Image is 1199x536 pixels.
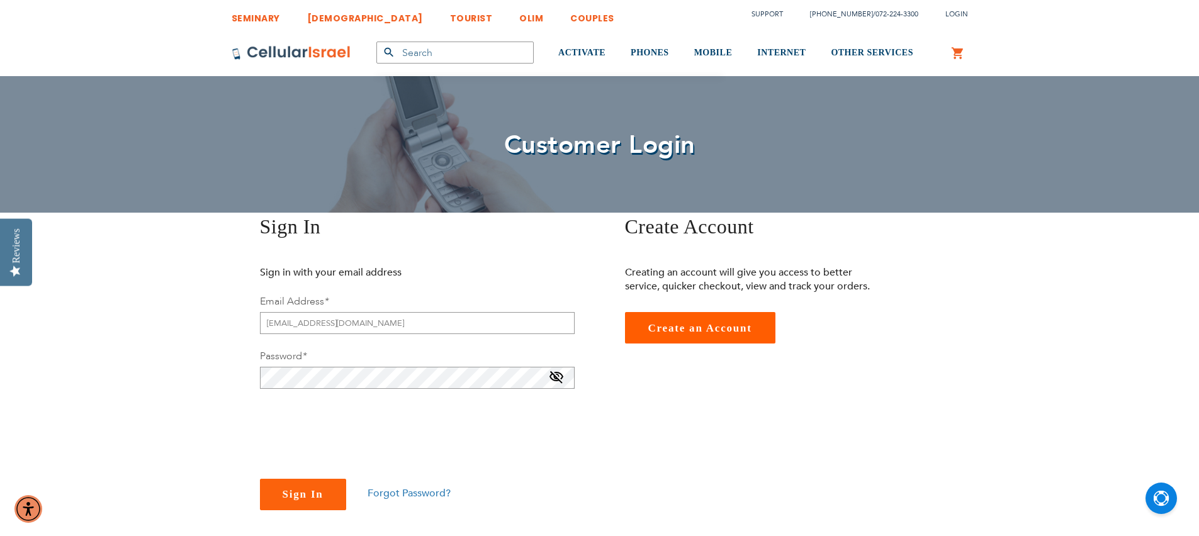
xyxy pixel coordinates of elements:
span: Create an Account [648,322,752,334]
a: 072-224-3300 [875,9,918,19]
a: Forgot Password? [368,486,451,500]
a: Create an Account [625,312,775,343]
a: MOBILE [694,30,733,77]
span: INTERNET [757,48,806,57]
li: / [797,5,918,23]
span: PHONES [631,48,669,57]
input: Email [260,312,575,334]
button: Sign In [260,479,346,510]
label: Email Address [260,294,329,308]
a: INTERNET [757,30,806,77]
a: SEMINARY [232,3,280,26]
span: MOBILE [694,48,733,57]
iframe: reCAPTCHA [260,404,451,453]
a: TOURIST [450,3,493,26]
a: COUPLES [570,3,614,26]
span: Sign In [260,215,321,238]
div: Reviews [11,228,22,263]
div: Accessibility Menu [14,495,42,523]
span: OTHER SERVICES [831,48,913,57]
a: OTHER SERVICES [831,30,913,77]
span: ACTIVATE [558,48,605,57]
span: Sign In [283,488,324,500]
a: [DEMOGRAPHIC_DATA] [307,3,423,26]
img: Cellular Israel Logo [232,45,351,60]
input: Search [376,42,534,64]
span: Customer Login [504,128,695,162]
a: PHONES [631,30,669,77]
a: ACTIVATE [558,30,605,77]
span: Create Account [625,215,754,238]
a: OLIM [519,3,543,26]
a: Support [751,9,783,19]
p: Sign in with your email address [260,265,515,279]
span: Login [945,9,968,19]
a: [PHONE_NUMBER] [810,9,873,19]
p: Creating an account will give you access to better service, quicker checkout, view and track your... [625,265,880,293]
label: Password [260,349,307,363]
